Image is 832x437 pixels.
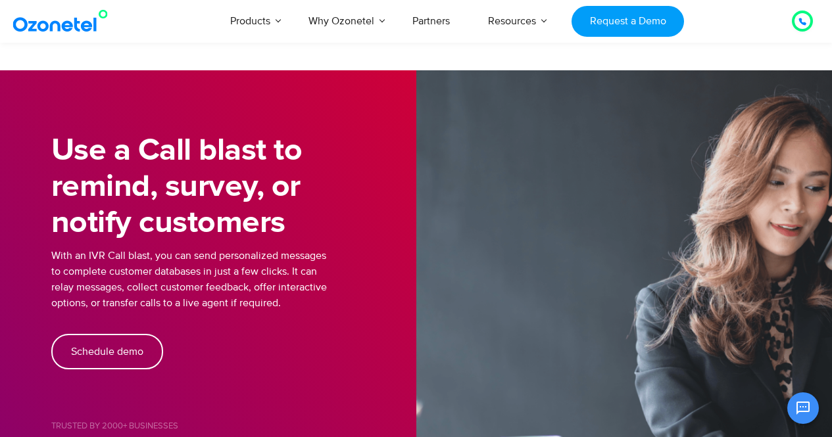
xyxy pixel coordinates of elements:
h5: Trusted by 2000+ Businesses [51,422,416,430]
button: Open chat [787,392,819,424]
p: With an IVR Call blast, you can send personalized messages to complete customer databases in just... [51,248,416,311]
span: Schedule demo [71,346,143,357]
h1: Use a Call blast to remind, survey, or notify customers [51,133,416,241]
a: Schedule demo [51,334,163,369]
a: Request a Demo [572,6,684,37]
